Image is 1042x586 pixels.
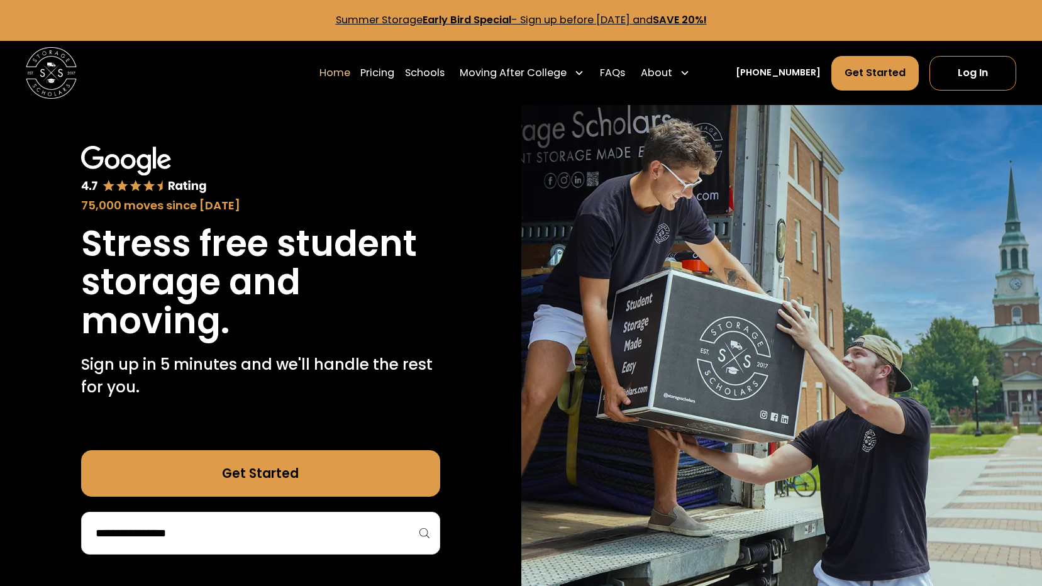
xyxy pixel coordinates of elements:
a: Home [319,55,350,91]
p: Sign up in 5 minutes and we'll handle the rest for you. [81,353,440,399]
div: About [635,55,695,91]
img: Google 4.7 star rating [81,146,207,194]
a: home [26,47,77,99]
div: Moving After College [460,65,567,80]
a: [PHONE_NUMBER] [736,66,821,79]
a: Summer StorageEarly Bird Special- Sign up before [DATE] andSAVE 20%! [336,13,707,27]
a: Get Started [831,56,919,91]
img: Storage Scholars main logo [26,47,77,99]
a: Pricing [360,55,394,91]
strong: SAVE 20%! [653,13,707,27]
a: FAQs [600,55,625,91]
div: 75,000 moves since [DATE] [81,197,440,214]
div: Moving After College [455,55,590,91]
a: Schools [405,55,445,91]
div: About [641,65,672,80]
strong: Early Bird Special [423,13,511,27]
h1: Stress free student storage and moving. [81,224,440,341]
a: Log In [929,56,1017,91]
a: Get Started [81,450,440,496]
